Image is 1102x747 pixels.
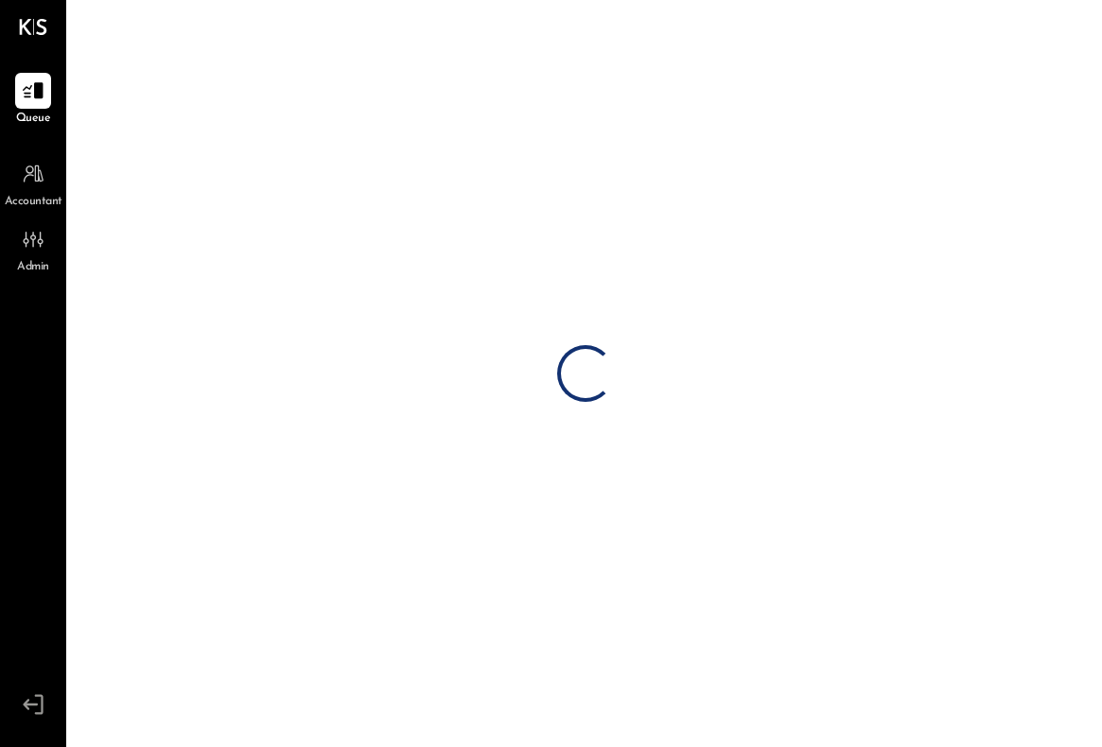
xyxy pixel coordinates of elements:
span: Queue [16,111,51,128]
span: Accountant [5,194,62,211]
a: Admin [1,221,65,276]
a: Accountant [1,156,65,211]
a: Queue [1,73,65,128]
span: Admin [17,259,49,276]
